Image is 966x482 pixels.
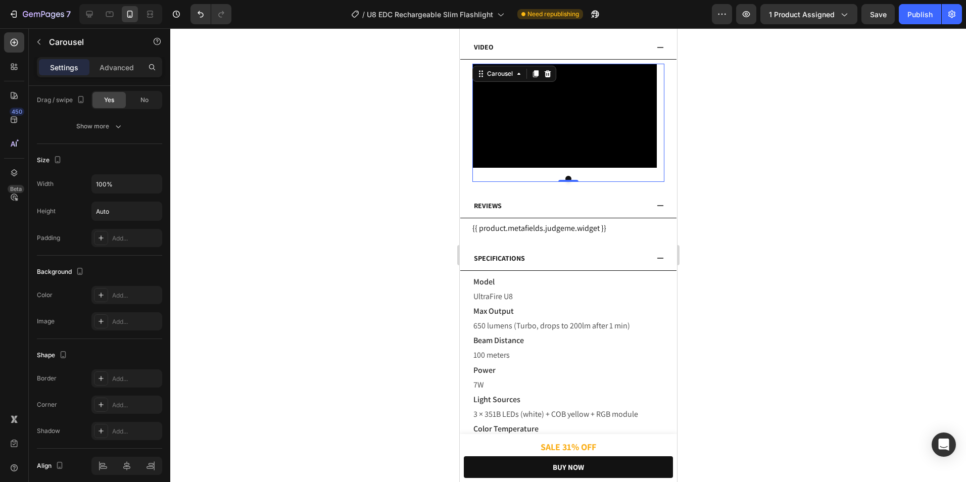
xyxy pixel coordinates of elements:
div: Padding [37,233,60,243]
div: Width [37,179,54,188]
span: 100 meters [14,321,50,332]
span: 650 lumens (Turbo, drops to 200lm after 1 min) [14,292,170,303]
button: Save [861,4,895,24]
div: Background [37,265,86,279]
div: Add... [112,427,160,436]
span: Model [14,248,35,259]
span: Color Temperature [14,395,79,406]
div: Undo/Redo [190,4,231,24]
div: Add... [112,374,160,383]
div: Corner [37,400,57,409]
div: Shape [37,349,69,362]
div: Color [37,291,53,300]
div: Border [37,374,57,383]
div: Beta [8,185,24,193]
span: Beam Distance [14,307,64,317]
span: Power [14,336,36,347]
input: Auto [92,175,162,193]
span: Need republishing [527,10,579,19]
div: Show more [76,121,123,131]
div: Size [37,154,64,167]
p: Specifications [14,224,65,236]
span: 7W [14,351,24,362]
span: Max Output [14,277,54,288]
button: 1 product assigned [760,4,857,24]
input: Auto [92,202,162,220]
iframe: Design area [460,28,677,482]
p: Settings [50,62,78,73]
p: 7 [66,8,71,20]
div: Align [37,459,66,473]
p: Advanced [100,62,134,73]
div: Add... [112,401,160,410]
span: 3 × 351B LEDs (white) + COB yellow + RGB module [14,380,178,391]
div: Add... [112,234,160,243]
div: Drag / swipe [37,93,87,107]
span: / [362,9,365,20]
span: No [140,95,149,105]
span: U8 EDC Rechargeable Slim Flashlight [367,9,493,20]
iframe: Video [13,35,197,139]
div: Carousel [25,41,55,50]
div: {{ product.metafields.judgeme.widget }} [13,194,205,206]
div: Image [37,317,55,326]
button: Dot [106,148,112,154]
div: Add... [112,317,160,326]
div: Publish [907,9,933,20]
div: Open Intercom Messenger [932,432,956,457]
div: Shadow [37,426,60,436]
div: Add... [112,291,160,300]
div: Rich Text Editor. Editing area: main [13,222,67,238]
div: Rich Text Editor. Editing area: main [13,170,43,185]
span: Light Sources [14,366,61,376]
div: Height [37,207,56,216]
span: Save [870,10,887,19]
button: Publish [899,4,941,24]
button: 7 [4,4,75,24]
button: Show more [37,117,162,135]
p: Carousel [49,36,135,48]
span: 1 product assigned [769,9,835,20]
span: Yes [104,95,114,105]
div: 450 [10,108,24,116]
span: UltraFire U8 [14,263,53,273]
p: Reviews [14,171,42,184]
